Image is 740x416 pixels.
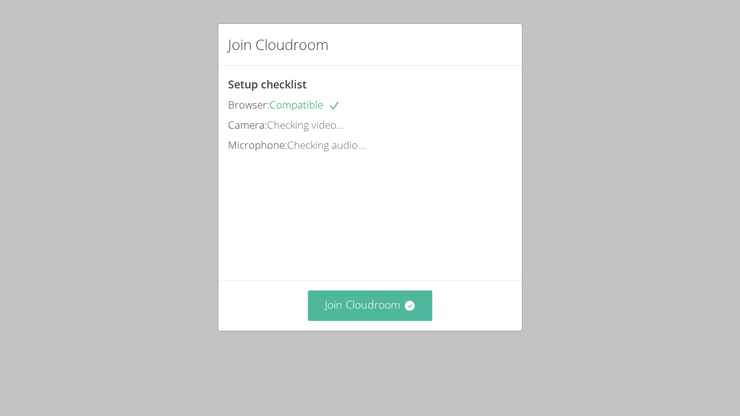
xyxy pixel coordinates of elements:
span: Compatible [269,98,340,112]
span: Browser: [228,98,269,112]
span: Setup checklist [228,77,307,91]
span: Camera: [228,118,267,132]
span: Checking video... [267,118,344,132]
button: Join Cloudroom [308,290,433,320]
span: Checking audio... [287,138,365,152]
h2: Join Cloudroom [228,34,329,56]
span: Microphone: [228,138,287,152]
